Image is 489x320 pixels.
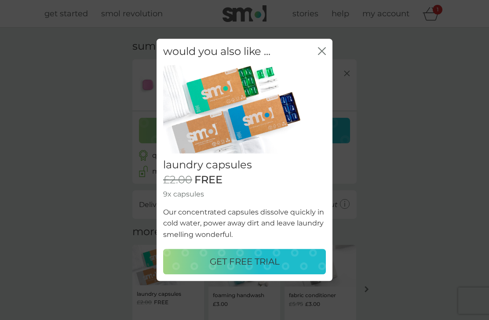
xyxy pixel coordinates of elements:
[163,249,326,275] button: GET FREE TRIAL
[163,45,270,58] h2: would you also like ...
[163,174,192,187] span: £2.00
[163,159,326,172] h2: laundry capsules
[210,255,280,269] p: GET FREE TRIAL
[318,47,326,56] button: close
[163,207,326,240] p: Our concentrated capsules dissolve quickly in cold water, power away dirt and leave laundry smell...
[194,174,223,187] span: FREE
[163,189,326,200] p: 9x capsules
